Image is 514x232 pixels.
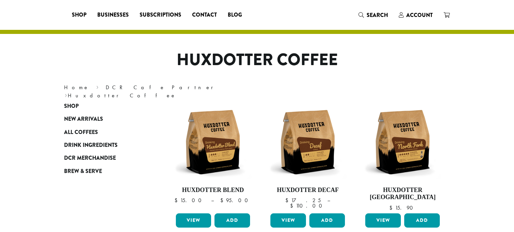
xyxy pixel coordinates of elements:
span: Shop [64,102,79,111]
bdi: 15.90 [389,204,416,211]
span: Subscriptions [140,11,181,19]
span: All Coffees [64,128,98,137]
span: Drink Ingredients [64,141,118,150]
span: $ [220,197,226,204]
a: Brew & Serve [64,165,145,177]
img: Huxdotter-Coffee-Decaf-12oz-Web.jpg [269,103,347,181]
a: DCR Merchandise [64,152,145,165]
img: Huxdotter-Coffee-Huxdotter-Blend-12oz-Web.jpg [174,103,252,181]
button: Add [309,213,345,228]
span: Contact [192,11,217,19]
a: Drink Ingredients [64,139,145,152]
span: › [65,89,67,100]
a: All Coffees [64,125,145,138]
span: Brew & Serve [64,167,102,176]
bdi: 95.00 [220,197,251,204]
span: DCR Merchandise [64,154,116,162]
bdi: 17.25 [285,197,321,204]
span: Businesses [97,11,129,19]
bdi: 110.00 [290,202,325,209]
h4: Huxdotter [GEOGRAPHIC_DATA] [364,187,441,201]
h1: Huxdotter Coffee [59,50,455,70]
span: $ [389,204,395,211]
span: New Arrivals [64,115,103,123]
span: $ [174,197,180,204]
a: View [176,213,211,228]
span: $ [290,202,296,209]
a: Shop [66,9,92,20]
a: Huxdotter Blend [174,103,252,211]
img: Huxdotter-Coffee-North-Fork-12oz-Web.jpg [364,103,441,181]
span: Account [406,11,433,19]
a: Home [64,84,89,91]
h4: Huxdotter Blend [174,187,252,194]
bdi: 15.00 [174,197,205,204]
a: View [270,213,306,228]
a: Huxdotter Decaf [269,103,347,211]
button: Add [404,213,440,228]
nav: Breadcrumb [64,83,247,100]
a: Shop [64,100,145,113]
span: › [96,81,99,92]
button: Add [214,213,250,228]
h4: Huxdotter Decaf [269,187,347,194]
span: Shop [72,11,86,19]
a: DCR Cafe Partner [106,84,218,91]
a: Search [353,9,393,21]
span: $ [285,197,291,204]
a: View [365,213,401,228]
span: Search [367,11,388,19]
a: Huxdotter [GEOGRAPHIC_DATA] $15.90 [364,103,441,211]
span: – [327,197,330,204]
a: New Arrivals [64,113,145,125]
span: – [211,197,214,204]
span: Blog [228,11,242,19]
